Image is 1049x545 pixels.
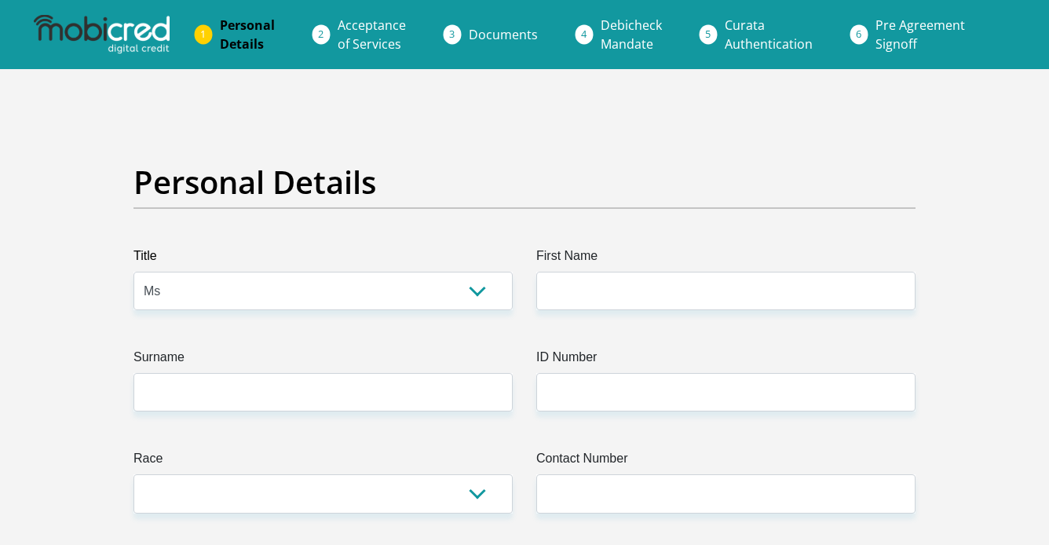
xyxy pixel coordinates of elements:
[536,373,916,411] input: ID Number
[133,449,513,474] label: Race
[536,247,916,272] label: First Name
[469,26,538,43] span: Documents
[207,9,287,60] a: PersonalDetails
[133,373,513,411] input: Surname
[601,16,662,53] span: Debicheck Mandate
[133,247,513,272] label: Title
[456,19,550,50] a: Documents
[588,9,674,60] a: DebicheckMandate
[725,16,813,53] span: Curata Authentication
[325,9,419,60] a: Acceptanceof Services
[133,163,916,201] h2: Personal Details
[536,449,916,474] label: Contact Number
[863,9,978,60] a: Pre AgreementSignoff
[34,15,169,54] img: mobicred logo
[338,16,406,53] span: Acceptance of Services
[536,474,916,513] input: Contact Number
[133,348,513,373] label: Surname
[536,348,916,373] label: ID Number
[220,16,275,53] span: Personal Details
[712,9,825,60] a: CurataAuthentication
[875,16,965,53] span: Pre Agreement Signoff
[536,272,916,310] input: First Name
